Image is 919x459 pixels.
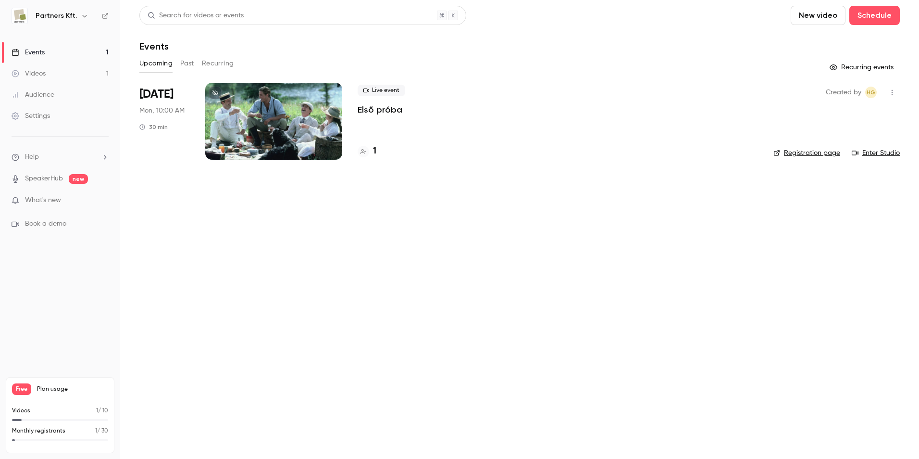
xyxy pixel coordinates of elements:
[139,106,185,115] span: Mon, 10:00 AM
[12,90,54,100] div: Audience
[25,174,63,184] a: SpeakerHub
[139,123,168,131] div: 30 min
[97,196,109,205] iframe: Noticeable Trigger
[358,145,376,158] a: 1
[849,6,900,25] button: Schedule
[202,56,234,71] button: Recurring
[139,83,190,160] div: Sep 15 Mon, 10:00 AM (Europe/Budapest)
[791,6,845,25] button: New video
[12,8,27,24] img: Partners Kft.
[12,152,109,162] li: help-dropdown-opener
[96,408,98,414] span: 1
[95,427,108,435] p: / 30
[373,145,376,158] h4: 1
[773,148,840,158] a: Registration page
[825,60,900,75] button: Recurring events
[12,407,30,415] p: Videos
[139,87,174,102] span: [DATE]
[69,174,88,184] span: new
[96,407,108,415] p: / 10
[37,385,108,393] span: Plan usage
[12,48,45,57] div: Events
[148,11,244,21] div: Search for videos or events
[865,87,877,98] span: Hajnal Gönczi
[25,152,39,162] span: Help
[12,111,50,121] div: Settings
[36,11,77,21] h6: Partners Kft.
[180,56,194,71] button: Past
[358,85,405,96] span: Live event
[139,40,169,52] h1: Events
[139,56,173,71] button: Upcoming
[358,104,402,115] a: Első próba
[12,69,46,78] div: Videos
[867,87,875,98] span: HG
[852,148,900,158] a: Enter Studio
[25,219,66,229] span: Book a demo
[95,428,97,434] span: 1
[12,383,31,395] span: Free
[12,427,65,435] p: Monthly registrants
[25,195,61,205] span: What's new
[826,87,861,98] span: Created by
